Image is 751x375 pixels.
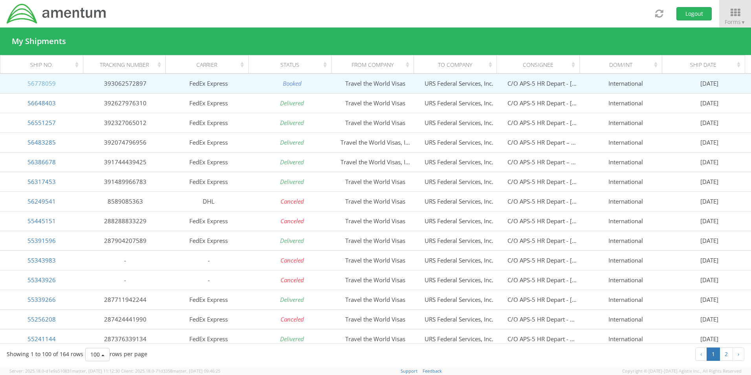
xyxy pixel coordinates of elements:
[725,18,746,26] span: Forms
[584,113,667,132] td: International
[334,74,417,93] td: Travel the World Visas
[167,132,250,152] td: FedEx Express
[27,296,56,303] a: 55339266
[167,211,250,231] td: FedEx Express
[83,309,167,329] td: 287424441990
[401,368,418,374] a: Support
[121,368,220,374] span: Client: 2025.18.0-71d3358
[741,19,746,26] span: ▼
[85,348,147,361] div: rows per page
[83,231,167,250] td: 287904207589
[167,152,250,172] td: FedEx Express
[83,113,167,132] td: 392327065012
[83,93,167,113] td: 392627976310
[584,132,667,152] td: International
[676,7,712,20] button: Logout
[83,270,167,290] td: -
[167,250,250,270] td: -
[167,113,250,132] td: FedEx Express
[501,270,584,290] td: C/O APS-5 HR Depart - [PERSON_NAME]
[90,61,163,69] div: Tracking Number
[334,250,417,270] td: Travel the World Visas
[12,37,66,46] h4: My Shipments
[501,211,584,231] td: C/O APS-5 HR Depart - [PERSON_NAME]
[501,191,584,211] td: C/O APS-5 HR Depart - [PERSON_NAME]
[27,158,56,166] a: 56386678
[334,270,417,290] td: Travel the World Visas
[167,93,250,113] td: FedEx Express
[280,217,304,225] i: Canceled
[27,335,56,343] a: 55241144
[417,132,500,152] td: URS Federal Services, Inc.
[720,347,733,361] a: to page 2
[423,368,442,374] a: Feedback
[280,197,304,205] i: Canceled
[255,61,328,69] div: Status
[501,172,584,191] td: C/O APS-5 HR Depart - [PERSON_NAME]
[83,172,167,191] td: 391489966783
[501,74,584,93] td: C/O APS-5 HR Depart - [PERSON_NAME]
[338,61,411,69] div: From Company
[501,250,584,270] td: C/O APS-5 HR Depart - [PERSON_NAME]
[417,309,500,329] td: URS Federal Services, Inc.
[27,237,56,244] a: 55391596
[417,191,500,211] td: URS Federal Services, Inc.
[584,250,667,270] td: International
[167,309,250,329] td: FedEx Express
[280,237,304,244] i: Delivered
[27,276,56,284] a: 55343926
[6,3,107,25] img: dyn-intl-logo-049831509241104b2a82.png
[417,290,500,309] td: URS Federal Services, Inc.
[27,79,56,87] a: 56778059
[7,61,81,69] div: Ship No.
[280,296,304,303] i: Delivered
[167,172,250,191] td: FedEx Express
[334,309,417,329] td: Travel the World Visas
[167,191,250,211] td: DHL
[334,93,417,113] td: Travel the World Visas
[622,368,742,374] span: Copyright © [DATE]-[DATE] Agistix Inc., All Rights Reserved
[83,211,167,231] td: 288288833229
[27,138,56,146] a: 56483285
[280,335,304,343] i: Delivered
[733,347,744,361] a: next page
[85,348,110,361] button: 100
[83,290,167,309] td: 287711942244
[83,152,167,172] td: 391744439425
[27,197,56,205] a: 56249541
[501,152,584,172] td: C/O APS-5 HR Depart – [PERSON_NAME]
[167,329,250,349] td: FedEx Express
[584,290,667,309] td: International
[280,256,304,264] i: Canceled
[417,211,500,231] td: URS Federal Services, Inc.
[584,191,667,211] td: International
[280,158,304,166] i: Delivered
[417,270,500,290] td: URS Federal Services, Inc.
[334,113,417,132] td: Travel the World Visas
[586,61,659,69] div: Dom/Int
[90,351,100,358] span: 100
[334,231,417,250] td: Travel the World Visas
[417,329,500,349] td: URS Federal Services, Inc.
[167,231,250,250] td: FedEx Express
[695,347,707,361] a: previous page
[334,132,417,152] td: Travel the World Visas, Inc.
[584,93,667,113] td: International
[280,138,304,146] i: Delivered
[501,309,584,329] td: C/O APS-5 HR Depart - Del Weeks
[173,61,246,69] div: Carrier
[501,290,584,309] td: C/O APS-5 HR Depart - [PERSON_NAME]
[584,231,667,250] td: International
[417,93,500,113] td: URS Federal Services, Inc.
[584,270,667,290] td: International
[27,99,56,107] a: 56648403
[280,178,304,186] i: Delivered
[334,172,417,191] td: Travel the World Visas
[501,93,584,113] td: C/O APS-5 HR Depart - [PERSON_NAME]
[27,256,56,264] a: 55343983
[7,350,83,358] span: Showing 1 to 100 of 164 rows
[72,368,120,374] span: master, [DATE] 11:12:30
[83,74,167,93] td: 393062572897
[501,329,584,349] td: C/O APS-5 HR Depart - Del Weeks
[417,250,500,270] td: URS Federal Services, Inc.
